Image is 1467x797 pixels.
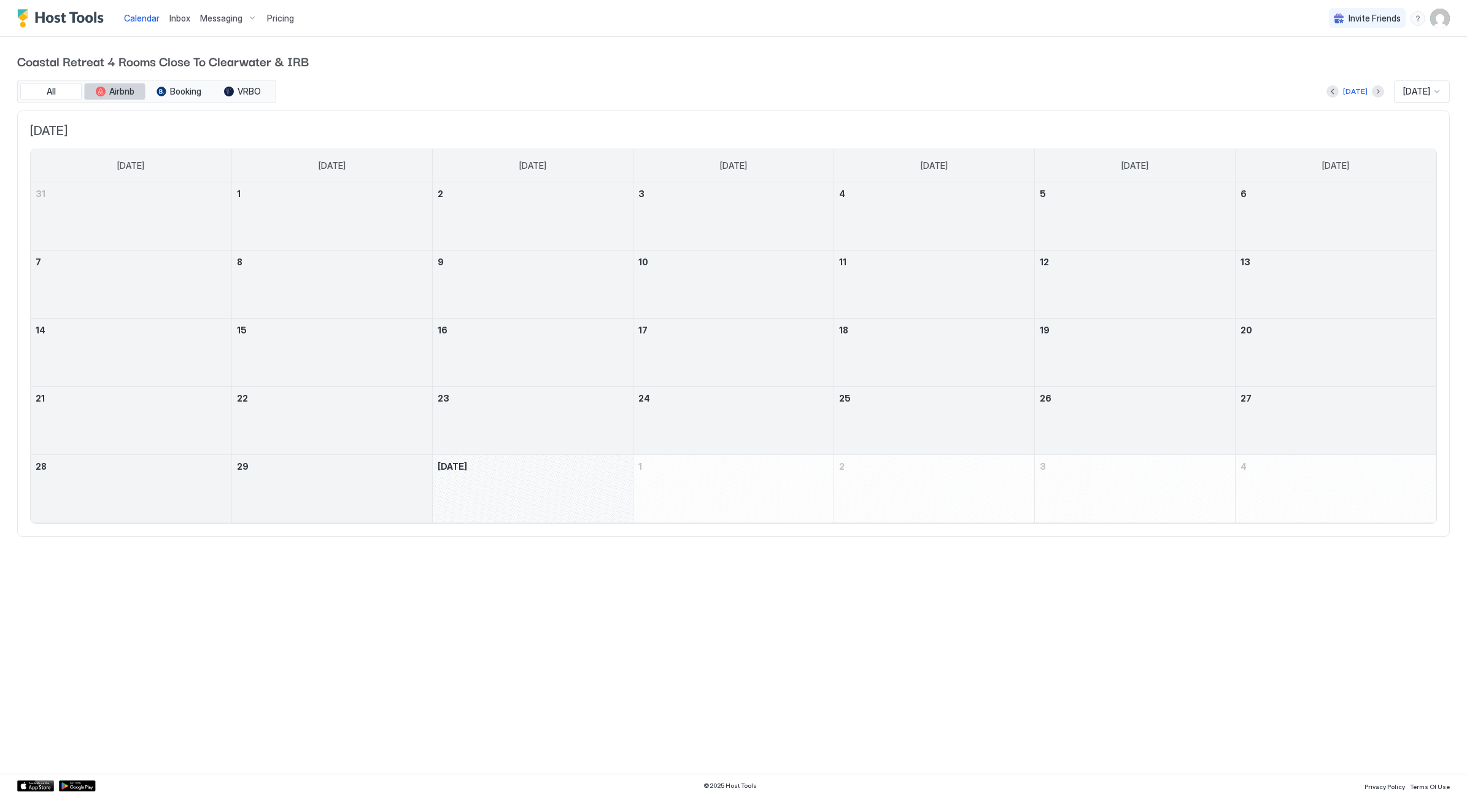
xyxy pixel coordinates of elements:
span: 7 [36,257,41,267]
a: Google Play Store [59,780,96,791]
span: 25 [839,393,851,403]
span: [DATE] [1322,160,1349,171]
a: September 8, 2025 [232,251,432,273]
td: September 28, 2025 [31,455,231,523]
td: October 1, 2025 [633,455,834,523]
span: 28 [36,461,47,472]
a: October 3, 2025 [1035,455,1235,478]
td: August 31, 2025 [31,182,231,251]
a: September 14, 2025 [31,319,231,341]
span: 15 [237,325,247,335]
td: September 6, 2025 [1235,182,1436,251]
a: September 29, 2025 [232,455,432,478]
span: VRBO [238,86,261,97]
a: August 31, 2025 [31,182,231,205]
span: 5 [1040,189,1046,199]
span: Booking [170,86,201,97]
span: 18 [839,325,848,335]
span: 23 [438,393,449,403]
span: [DATE] [720,160,747,171]
span: 20 [1241,325,1252,335]
a: September 24, 2025 [633,387,834,410]
td: September 12, 2025 [1034,251,1235,319]
span: Airbnb [109,86,134,97]
td: September 19, 2025 [1034,319,1235,387]
a: Tuesday [507,149,559,182]
td: September 7, 2025 [31,251,231,319]
span: Coastal Retreat 4 Rooms Close To Clearwater & IRB [17,52,1450,70]
span: 16 [438,325,447,335]
span: 3 [638,189,644,199]
span: 9 [438,257,444,267]
a: September 3, 2025 [633,182,834,205]
td: September 3, 2025 [633,182,834,251]
td: September 18, 2025 [834,319,1034,387]
span: 3 [1040,461,1046,472]
button: Previous month [1326,85,1339,98]
a: September 30, 2025 [433,455,633,478]
td: September 9, 2025 [432,251,633,319]
button: Airbnb [84,83,145,100]
a: September 11, 2025 [834,251,1034,273]
a: App Store [17,780,54,791]
td: September 4, 2025 [834,182,1034,251]
td: September 17, 2025 [633,319,834,387]
span: All [47,86,56,97]
a: September 15, 2025 [232,319,432,341]
a: Terms Of Use [1410,779,1450,792]
span: 12 [1040,257,1049,267]
td: September 21, 2025 [31,387,231,455]
a: Sunday [105,149,157,182]
span: 31 [36,189,45,199]
span: © 2025 Host Tools [703,782,757,790]
span: 14 [36,325,45,335]
iframe: Intercom live chat [12,755,42,785]
td: October 4, 2025 [1235,455,1436,523]
td: September 27, 2025 [1235,387,1436,455]
a: September 27, 2025 [1236,387,1436,410]
a: September 12, 2025 [1035,251,1235,273]
span: 22 [237,393,248,403]
td: September 11, 2025 [834,251,1034,319]
a: Wednesday [708,149,759,182]
td: September 14, 2025 [31,319,231,387]
a: September 16, 2025 [433,319,633,341]
span: 8 [237,257,242,267]
button: Next month [1372,85,1384,98]
a: Thursday [908,149,960,182]
td: September 8, 2025 [231,251,432,319]
a: Friday [1109,149,1161,182]
span: Terms Of Use [1410,783,1450,790]
a: September 1, 2025 [232,182,432,205]
span: 11 [839,257,846,267]
td: September 1, 2025 [231,182,432,251]
td: September 23, 2025 [432,387,633,455]
div: menu [1411,11,1425,26]
span: Inbox [169,13,190,23]
a: September 13, 2025 [1236,251,1436,273]
a: September 5, 2025 [1035,182,1235,205]
a: September 9, 2025 [433,251,633,273]
span: 1 [638,461,642,472]
td: September 29, 2025 [231,455,432,523]
button: All [20,83,82,100]
span: 6 [1241,189,1247,199]
a: Privacy Policy [1364,779,1405,792]
a: Host Tools Logo [17,9,109,28]
span: 13 [1241,257,1250,267]
span: 4 [1241,461,1247,472]
span: [DATE] [921,160,948,171]
td: September 22, 2025 [231,387,432,455]
a: Monday [306,149,358,182]
button: Booking [148,83,209,100]
td: September 2, 2025 [432,182,633,251]
span: 29 [237,461,249,472]
div: [DATE] [1343,86,1368,97]
span: [DATE] [319,160,346,171]
td: October 3, 2025 [1034,455,1235,523]
a: September 28, 2025 [31,455,231,478]
a: Calendar [124,12,160,25]
td: September 25, 2025 [834,387,1034,455]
